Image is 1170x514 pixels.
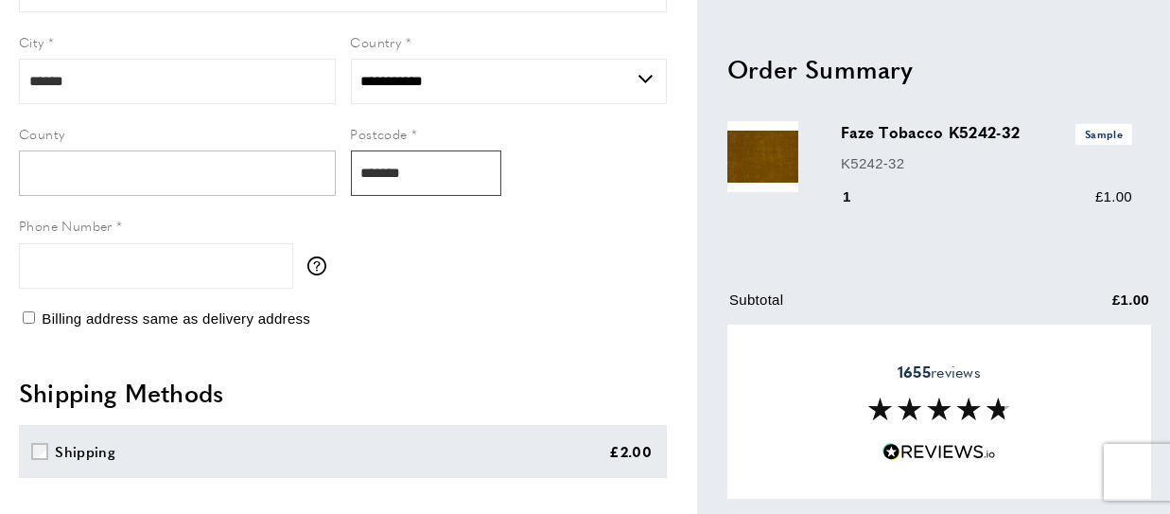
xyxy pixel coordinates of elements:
[882,443,996,461] img: Reviews.io 5 stars
[1075,124,1132,144] span: Sample
[1095,188,1132,204] span: £1.00
[729,289,1017,326] td: Subtotal
[727,121,798,192] img: Faze Tobacco K5242-32
[307,257,336,275] button: More information
[868,398,1010,420] img: Reviews section
[351,124,408,143] span: Postcode
[351,32,402,51] span: Country
[19,32,44,51] span: City
[898,361,931,382] strong: 1655
[19,376,667,410] h2: Shipping Methods
[19,216,113,235] span: Phone Number
[841,186,878,208] div: 1
[19,124,64,143] span: County
[610,440,653,463] div: £2.00
[841,121,1132,144] h3: Faze Tobacco K5242-32
[56,440,115,463] div: Shipping
[42,310,310,327] span: Billing address same as delivery address
[841,151,1132,174] p: K5242-32
[1019,289,1149,326] td: £1.00
[23,311,35,324] input: Billing address same as delivery address
[727,51,1151,85] h2: Order Summary
[898,363,981,381] span: reviews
